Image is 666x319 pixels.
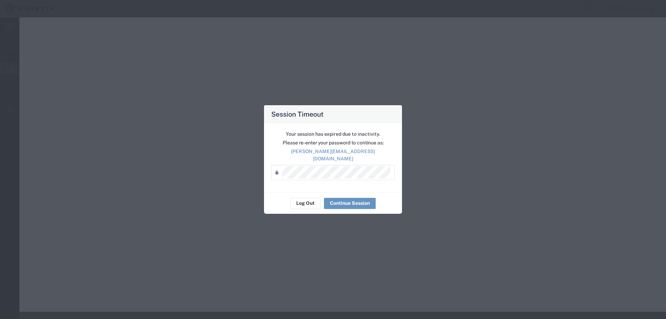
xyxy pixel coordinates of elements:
p: Your session has expired due to inactivity. [271,131,395,138]
p: Please re-enter your password to continue as: [271,139,395,146]
p: [PERSON_NAME][EMAIL_ADDRESS][DOMAIN_NAME] [271,148,395,162]
h4: Session Timeout [271,109,324,119]
button: Continue Session [324,198,376,209]
button: Log Out [290,198,321,209]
